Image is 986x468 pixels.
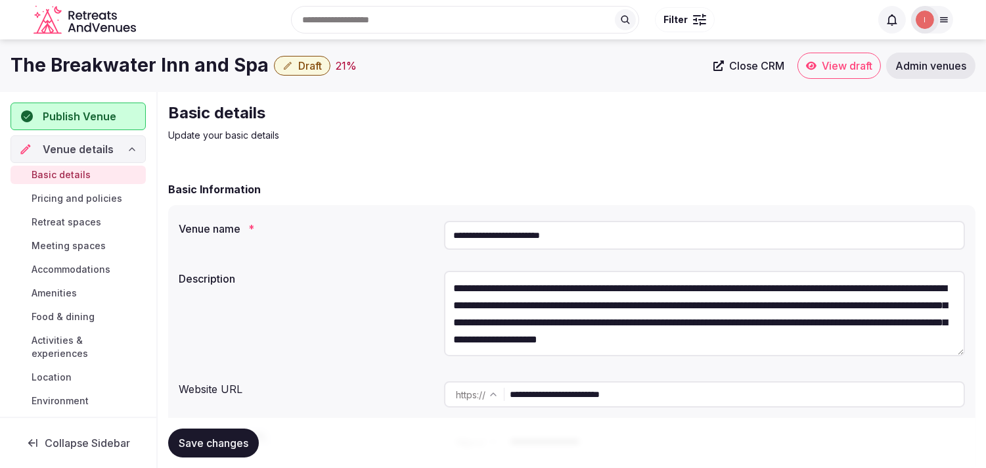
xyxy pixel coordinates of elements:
[797,53,881,79] a: View draft
[32,371,72,384] span: Location
[34,5,139,35] svg: Retreats and Venues company logo
[706,53,792,79] a: Close CRM
[274,56,330,76] button: Draft
[11,415,146,434] a: Types of retreats
[32,263,110,276] span: Accommodations
[11,260,146,279] a: Accommodations
[11,331,146,363] a: Activities & experiences
[32,334,141,360] span: Activities & experiences
[886,53,975,79] a: Admin venues
[179,376,434,397] div: Website URL
[43,141,114,157] span: Venue details
[663,13,688,26] span: Filter
[916,11,934,29] img: Irene Gonzales
[11,368,146,386] a: Location
[895,59,966,72] span: Admin venues
[11,189,146,208] a: Pricing and policies
[11,53,269,78] h1: The Breakwater Inn and Spa
[168,129,610,142] p: Update your basic details
[32,287,77,300] span: Amenities
[179,436,248,450] span: Save changes
[655,7,715,32] button: Filter
[168,103,610,124] h2: Basic details
[11,166,146,184] a: Basic details
[11,308,146,326] a: Food & dining
[822,59,872,72] span: View draft
[168,181,261,197] h2: Basic Information
[11,213,146,231] a: Retreat spaces
[336,58,357,74] button: 21%
[11,237,146,255] a: Meeting spaces
[336,58,357,74] div: 21 %
[45,436,130,450] span: Collapse Sidebar
[179,273,434,284] label: Description
[11,429,146,457] button: Collapse Sidebar
[11,103,146,130] button: Publish Venue
[32,394,89,408] span: Environment
[32,239,106,252] span: Meeting spaces
[298,59,322,72] span: Draft
[34,5,139,35] a: Visit the homepage
[32,168,91,181] span: Basic details
[43,108,116,124] span: Publish Venue
[11,284,146,302] a: Amenities
[32,192,122,205] span: Pricing and policies
[179,223,434,234] label: Venue name
[11,392,146,410] a: Environment
[32,310,95,323] span: Food & dining
[729,59,784,72] span: Close CRM
[32,216,101,229] span: Retreat spaces
[168,429,259,457] button: Save changes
